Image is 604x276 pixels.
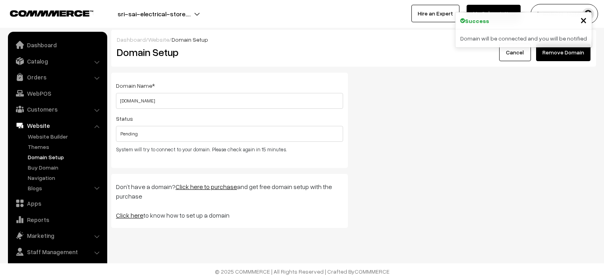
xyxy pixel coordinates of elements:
div: / / [117,35,590,44]
a: Website [148,36,169,43]
a: Apps [10,196,104,210]
p: Don’t have a domain? and get free domain setup with the purchase [116,182,343,201]
p: to know how to set up a domain [116,210,343,220]
button: Remove Domain [536,44,590,61]
a: Dashboard [10,38,104,52]
label: Status [116,114,133,123]
a: Catalog [10,54,104,68]
h2: Domain Setup [117,46,428,58]
button: sri-sai-electrical-store.… [90,4,218,24]
a: Website [10,118,104,133]
span: Domain Setup [172,36,208,43]
a: Click here [116,211,143,219]
a: Staff Management [10,245,104,259]
a: Blogs [26,184,104,192]
label: Domain Name [116,81,155,90]
a: WebPOS [10,86,104,100]
img: user [582,8,594,20]
span: × [580,12,587,27]
a: COMMMERCE [10,8,79,17]
strong: Success [465,17,489,25]
a: Domain Setup [26,153,104,161]
input: eg. example.com [116,93,343,109]
a: Customers [10,102,104,116]
a: Hire an Expert [411,5,459,22]
a: Dashboard [117,36,146,43]
a: Settings [10,261,104,275]
a: Marketing [10,228,104,243]
div: Domain will be connected and you will be notified [455,29,592,47]
a: Themes [26,143,104,151]
a: COMMMERCE [355,268,390,275]
p: System will try to connect to your domain. Please check again in 15 minutes. [116,146,343,154]
a: Orders [10,70,104,84]
a: Buy Domain [26,163,104,172]
img: COMMMERCE [10,10,93,16]
button: [PERSON_NAME] [531,4,598,24]
a: Website Builder [26,132,104,141]
a: My Subscription [467,5,521,22]
a: Navigation [26,174,104,182]
a: Reports [10,212,104,227]
a: Click here to purchase [176,183,237,191]
button: Close [580,14,587,26]
a: Cancel [499,44,531,61]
